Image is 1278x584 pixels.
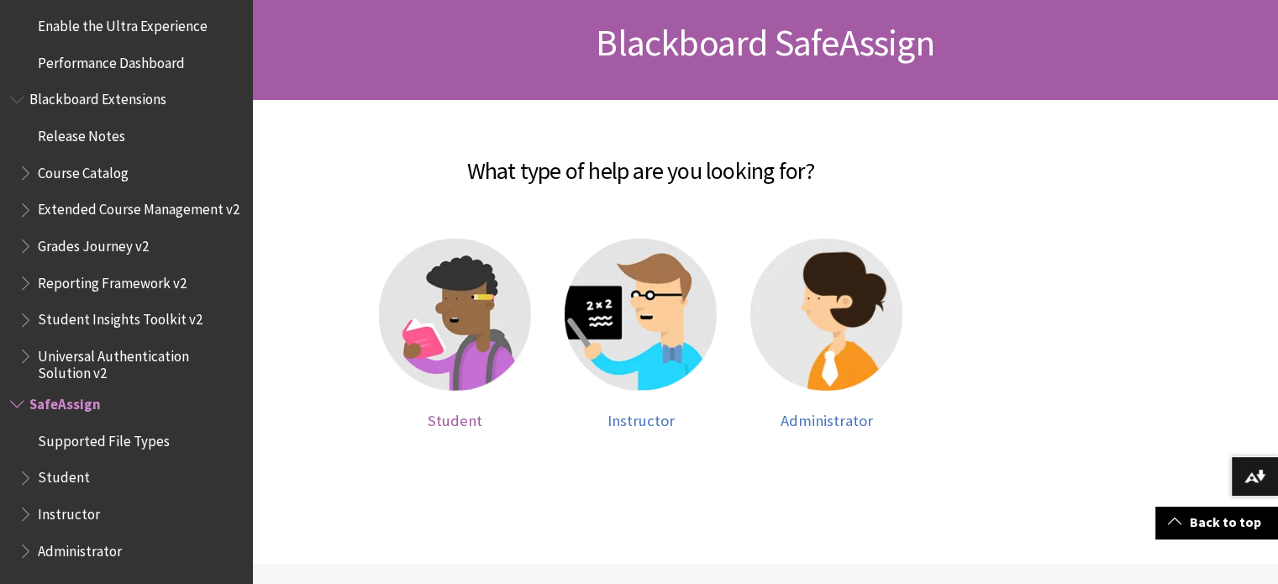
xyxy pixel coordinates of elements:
span: SafeAssign [29,390,101,413]
img: Student help [379,239,531,391]
img: Administrator help [750,239,902,391]
span: Student Insights Toolkit v2 [38,306,202,329]
span: Grades Journey v2 [38,232,149,255]
span: Supported File Types [38,427,170,450]
nav: Book outline for Blackboard Extensions [10,86,242,382]
span: Universal Authentication Solution v2 [38,342,240,381]
img: Instructor help [565,239,717,391]
a: Administrator help Administrator [750,239,902,429]
span: Performance Dashboard [38,49,185,71]
span: Course Catalog [38,159,129,182]
span: Student [38,464,90,487]
a: Instructor help Instructor [565,239,717,429]
span: Student [428,411,482,430]
nav: Book outline for Blackboard SafeAssign [10,390,242,565]
span: Instructor [607,411,675,430]
span: Extended Course Management v2 [38,196,239,218]
a: Back to top [1155,507,1278,538]
span: Reporting Framework v2 [38,269,187,292]
span: Enable the Ultra Experience [38,12,208,34]
span: Instructor [38,500,100,523]
span: Administrator [38,537,122,560]
span: Blackboard Extensions [29,86,166,108]
span: Administrator [781,411,873,430]
h2: What type of help are you looking for? [269,133,1012,188]
a: Student help Student [379,239,531,429]
span: Blackboard SafeAssign [596,19,934,66]
span: Release Notes [38,122,125,145]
